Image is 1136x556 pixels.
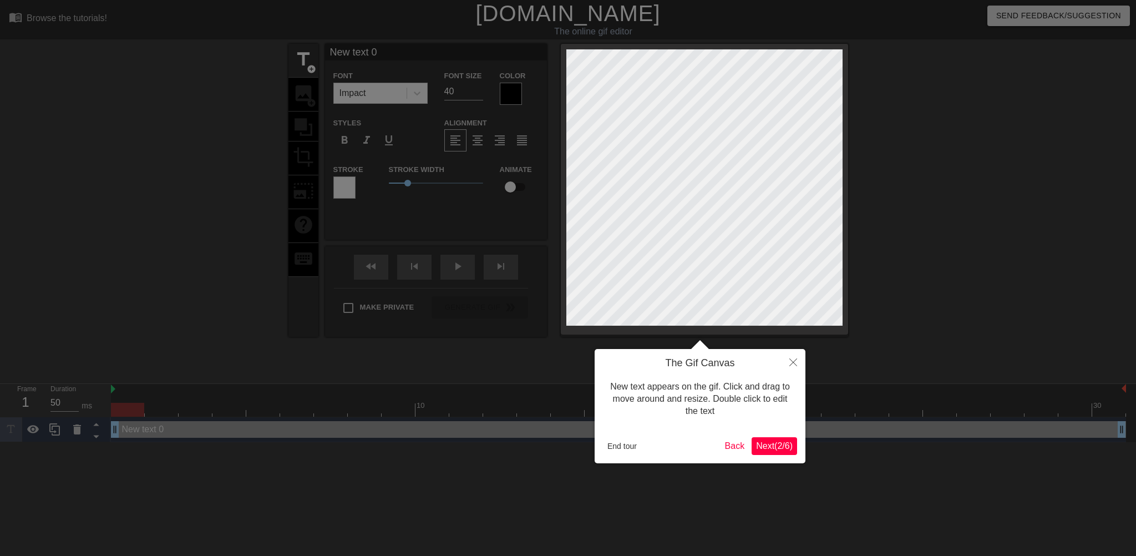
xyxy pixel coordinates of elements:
[752,437,797,455] button: Next
[603,370,797,429] div: New text appears on the gif. Click and drag to move around and resize. Double click to edit the text
[603,357,797,370] h4: The Gif Canvas
[781,349,805,375] button: Close
[756,441,793,451] span: Next ( 2 / 6 )
[603,438,641,454] button: End tour
[721,437,749,455] button: Back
